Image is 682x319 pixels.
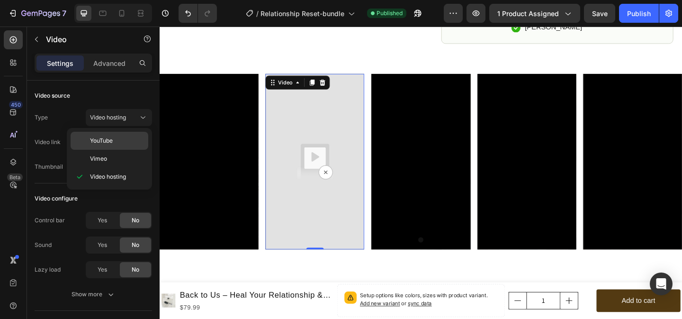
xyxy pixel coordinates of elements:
[90,155,107,163] span: Vimeo
[260,9,344,18] span: Relationship Reset-bundle
[475,286,566,311] button: Add to cart
[270,298,296,305] span: sync data
[115,51,223,243] img: Fallback video
[160,27,682,319] iframe: Design area
[72,290,116,299] div: Show more
[436,289,455,307] button: increment
[35,194,78,203] div: Video configure
[127,56,146,65] div: Video
[619,4,659,23] button: Publish
[21,285,189,300] h1: Back to Us – Heal Your Relationship & Grow Together
[9,101,23,109] div: 450
[179,4,217,23] div: Undo/Redo
[218,298,261,305] span: Add new variant
[489,4,580,23] button: 1 product assigned
[7,173,23,181] div: Beta
[90,114,126,121] span: Video hosting
[346,51,453,243] iframe: Video
[98,216,107,225] span: Yes
[35,265,61,274] div: Lazy load
[35,163,63,171] div: Thumbnail
[503,292,539,305] div: Add to cart
[90,173,126,181] span: Video hosting
[461,51,568,243] iframe: Video
[399,289,436,307] input: quantity
[584,4,615,23] button: Save
[218,288,368,306] p: Setup options like colors, sizes with product variant.
[377,9,403,18] span: Published
[98,241,107,249] span: Yes
[90,137,113,145] span: YouTube
[35,113,48,122] div: Type
[35,91,70,100] div: Video source
[62,8,66,19] p: 7
[380,289,399,307] button: decrement
[86,109,152,126] button: Video hosting
[132,241,139,249] span: No
[21,300,189,311] div: $79.99
[35,216,65,225] div: Control bar
[627,9,651,18] div: Publish
[230,51,338,243] iframe: Video
[261,298,296,305] span: or
[4,4,71,23] button: 7
[497,9,559,18] span: 1 product assigned
[47,58,73,68] p: Settings
[650,273,673,295] div: Open Intercom Messenger
[89,277,479,314] strong: For couples who feel disconnected — but aren’t ready to give up
[46,34,126,45] p: Video
[256,9,259,18] span: /
[98,265,107,274] span: Yes
[35,286,152,303] button: Show more
[35,241,52,249] div: Sound
[35,138,61,146] div: Video link
[93,58,126,68] p: Advanced
[132,216,139,225] span: No
[281,229,287,235] button: Dot
[592,9,608,18] span: Save
[132,265,139,274] span: No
